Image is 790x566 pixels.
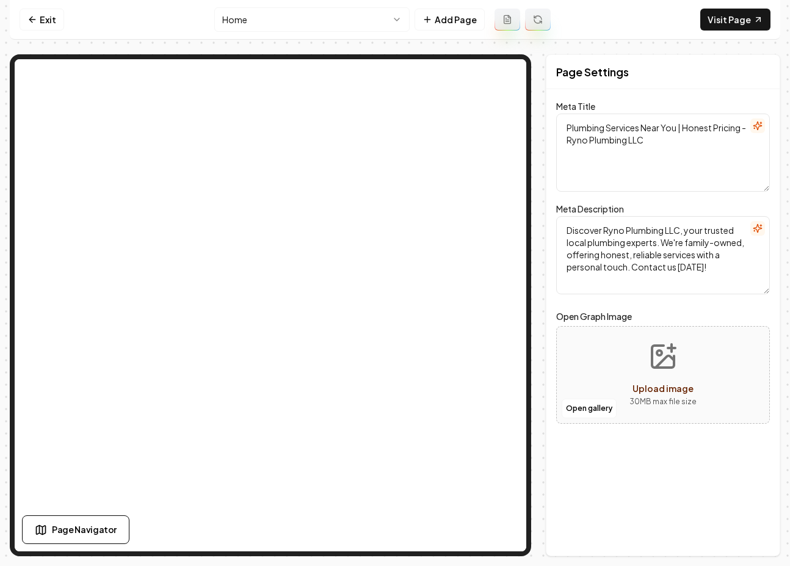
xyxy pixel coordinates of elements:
[556,203,624,214] label: Meta Description
[415,9,485,31] button: Add Page
[52,523,117,536] span: Page Navigator
[700,9,770,31] a: Visit Page
[562,399,617,418] button: Open gallery
[629,396,697,408] p: 30 MB max file size
[556,309,770,324] label: Open Graph Image
[495,9,520,31] button: Add admin page prompt
[556,63,629,81] h2: Page Settings
[620,332,706,418] button: Upload image
[525,9,551,31] button: Regenerate page
[556,101,595,112] label: Meta Title
[632,383,694,394] span: Upload image
[22,515,129,544] button: Page Navigator
[20,9,64,31] a: Exit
